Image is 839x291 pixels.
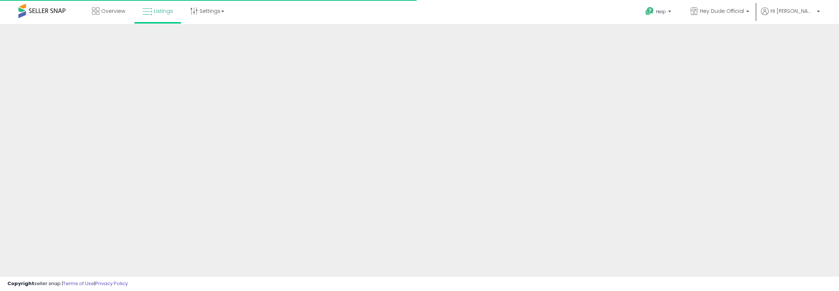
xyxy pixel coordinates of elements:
a: Privacy Policy [95,280,128,287]
a: Help [639,1,678,24]
span: Help [656,8,666,15]
strong: Copyright [7,280,34,287]
a: Hi [PERSON_NAME] [761,7,820,24]
span: Overview [101,7,125,15]
span: Hey Dude Official [700,7,744,15]
div: seller snap | | [7,280,128,287]
span: Hi [PERSON_NAME] [771,7,815,15]
span: Listings [154,7,173,15]
a: Terms of Use [63,280,94,287]
i: Get Help [645,7,654,16]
